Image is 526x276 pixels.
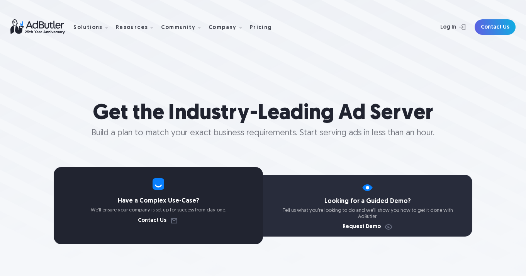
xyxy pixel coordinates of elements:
a: Request Demo [343,224,393,230]
div: Solutions [73,25,103,31]
div: Company [209,25,237,31]
div: Resources [116,25,148,31]
h4: Looking for a Guided Demo? [263,198,472,204]
a: Contact Us [475,19,516,35]
a: Contact Us [138,218,179,223]
p: Tell us what you're looking to do and we'll show you how to get it done with AdButler. [263,208,472,220]
div: Community [161,15,207,39]
a: Log In [420,19,470,35]
div: Company [209,15,248,39]
div: Solutions [73,15,114,39]
h4: Have a Complex Use-Case? [54,198,263,204]
div: Resources [116,15,160,39]
div: Pricing [250,25,272,31]
p: We’ll ensure your company is set up for success from day one. [54,207,263,213]
a: Pricing [250,24,278,31]
div: Community [161,25,195,31]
